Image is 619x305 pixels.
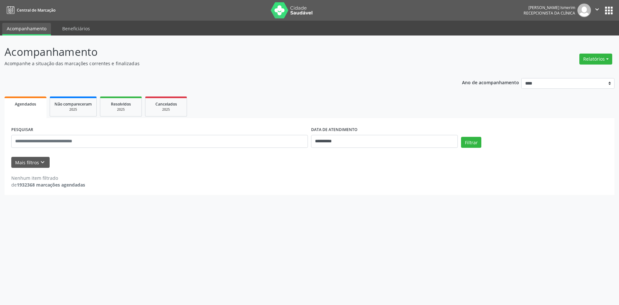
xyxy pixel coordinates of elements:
p: Ano de acompanhamento [462,78,519,86]
button: apps [603,5,614,16]
span: Central de Marcação [17,7,55,13]
div: [PERSON_NAME] Ismerim [524,5,575,10]
button: Filtrar [461,137,481,148]
img: img [577,4,591,17]
button:  [591,4,603,17]
i:  [594,6,601,13]
i: keyboard_arrow_down [39,159,46,166]
span: Agendados [15,101,36,107]
label: DATA DE ATENDIMENTO [311,125,358,135]
span: Não compareceram [54,101,92,107]
span: Resolvidos [111,101,131,107]
button: Relatórios [579,54,612,65]
span: Cancelados [155,101,177,107]
div: 2025 [54,107,92,112]
div: 2025 [105,107,137,112]
div: Nenhum item filtrado [11,175,85,181]
strong: 1932368 marcações agendadas [17,182,85,188]
div: de [11,181,85,188]
p: Acompanhe a situação das marcações correntes e finalizadas [5,60,431,67]
button: Mais filtroskeyboard_arrow_down [11,157,50,168]
p: Acompanhamento [5,44,431,60]
span: Recepcionista da clínica [524,10,575,16]
a: Acompanhamento [2,23,51,36]
label: PESQUISAR [11,125,33,135]
a: Central de Marcação [5,5,55,15]
div: 2025 [150,107,182,112]
a: Beneficiários [58,23,94,34]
